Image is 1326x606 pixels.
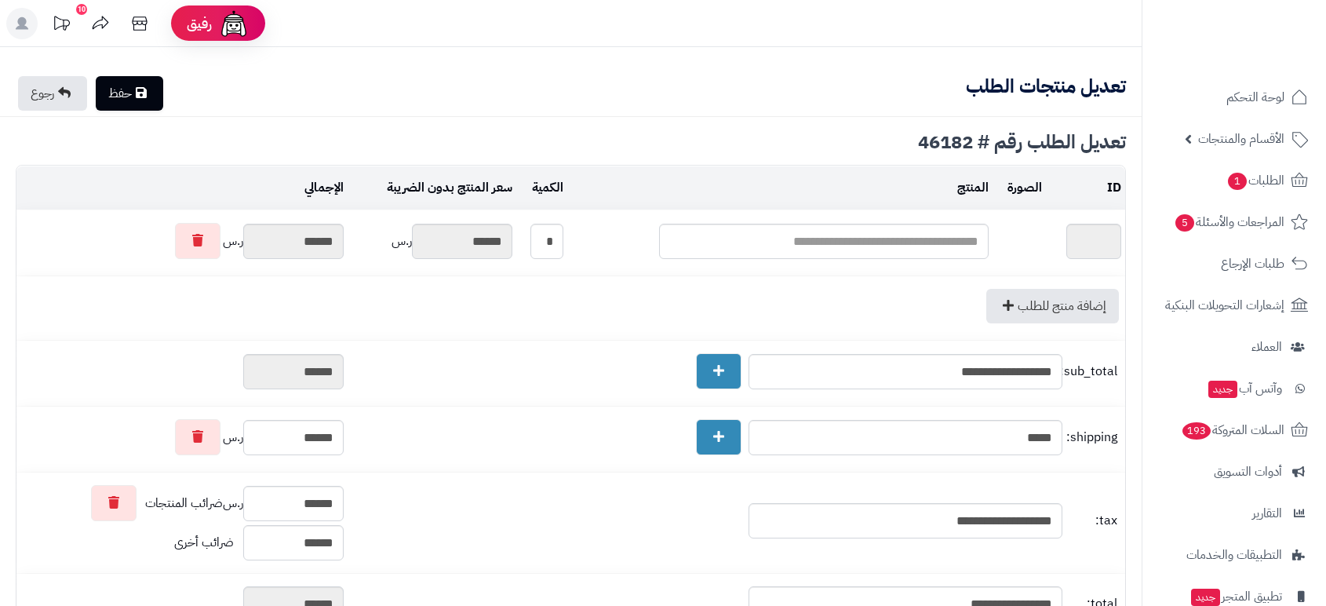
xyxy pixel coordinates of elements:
a: التطبيقات والخدمات [1152,536,1317,574]
span: طلبات الإرجاع [1221,253,1284,275]
span: لوحة التحكم [1226,86,1284,108]
td: الصورة [993,166,1046,210]
span: الأقسام والمنتجات [1198,128,1284,150]
span: السلات المتروكة [1181,419,1284,441]
a: طلبات الإرجاع [1152,245,1317,283]
div: ر.س [352,224,512,259]
div: ر.س [20,485,344,521]
a: السلات المتروكة193 [1152,411,1317,449]
a: رجوع [18,76,87,111]
span: وآتس آب [1207,378,1282,400]
a: لوحة التحكم [1152,78,1317,116]
a: إضافة منتج للطلب [986,289,1119,323]
span: sub_total: [1066,363,1117,381]
a: تحديثات المنصة [42,8,81,43]
span: المراجعات والأسئلة [1174,211,1284,233]
td: المنتج [567,166,993,210]
b: تعديل منتجات الطلب [966,72,1126,100]
img: ai-face.png [218,8,250,39]
span: 5 [1175,214,1194,232]
span: ضرائب المنتجات [145,495,223,513]
a: وآتس آبجديد [1152,370,1317,407]
a: أدوات التسويق [1152,453,1317,491]
a: العملاء [1152,328,1317,366]
a: المراجعات والأسئلة5 [1152,203,1317,241]
span: رفيق [187,14,212,33]
span: جديد [1191,589,1220,606]
td: سعر المنتج بدون الضريبة [348,166,515,210]
div: ر.س [20,223,344,259]
span: العملاء [1251,336,1282,358]
a: حفظ [96,76,163,111]
span: ضرائب أخرى [174,533,234,552]
span: الطلبات [1226,170,1284,192]
span: 1 [1228,173,1247,190]
span: التطبيقات والخدمات [1186,544,1282,566]
td: الإجمالي [16,166,348,210]
span: tax: [1066,512,1117,530]
span: إشعارات التحويلات البنكية [1165,294,1284,316]
div: تعديل الطلب رقم # 46182 [16,133,1126,151]
div: ر.س [20,419,344,455]
span: shipping: [1066,429,1117,447]
span: جديد [1208,381,1237,398]
td: الكمية [516,166,568,210]
a: التقارير [1152,495,1317,532]
span: التقارير [1252,502,1282,524]
span: أدوات التسويق [1214,461,1282,483]
td: ID [1046,166,1125,210]
span: 193 [1182,422,1211,440]
a: إشعارات التحويلات البنكية [1152,287,1317,324]
a: الطلبات1 [1152,162,1317,199]
img: logo-2.png [1219,42,1311,75]
div: 10 [76,4,87,15]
